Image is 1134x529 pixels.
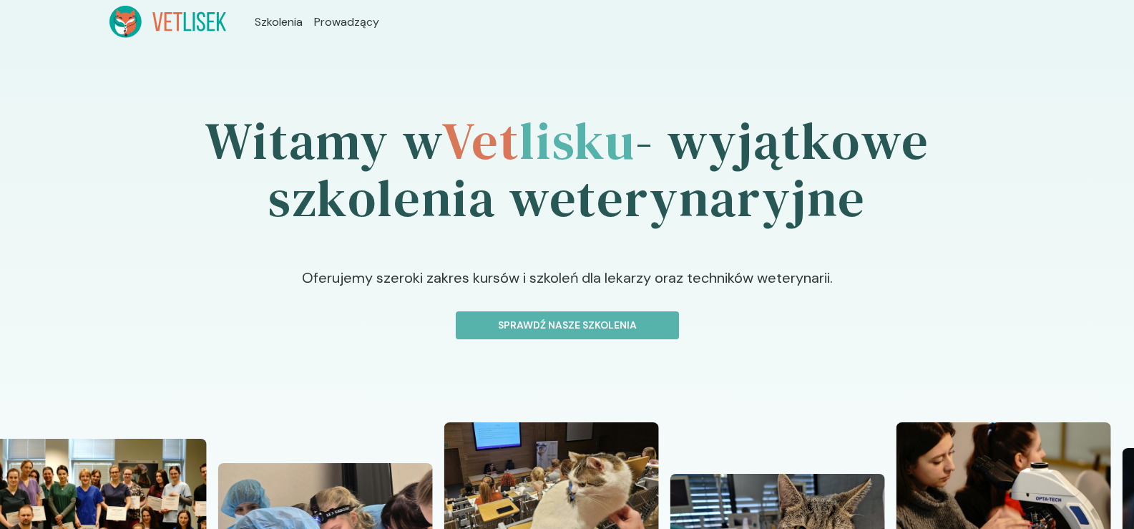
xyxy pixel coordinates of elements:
[468,318,667,333] p: Sprawdź nasze szkolenia
[519,105,635,176] span: lisku
[314,14,379,31] a: Prowadzący
[189,267,945,311] p: Oferujemy szeroki zakres kursów i szkoleń dla lekarzy oraz techników weterynarii.
[109,72,1025,267] h1: Witamy w - wyjątkowe szkolenia weterynaryjne
[456,311,679,339] button: Sprawdź nasze szkolenia
[441,105,519,176] span: Vet
[255,14,303,31] a: Szkolenia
